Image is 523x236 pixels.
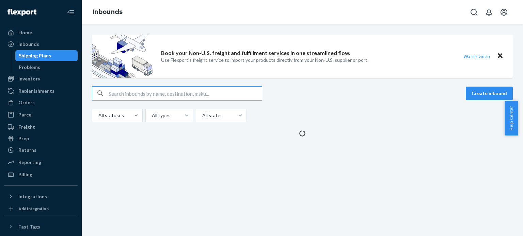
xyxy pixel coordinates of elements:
div: Integrations [18,193,47,200]
a: Problems [15,62,78,73]
input: All types [151,112,152,119]
div: Fast Tags [18,223,40,230]
a: Freight [4,122,78,132]
a: Add Integration [4,205,78,213]
div: Add Integration [18,206,49,212]
p: Use Flexport’s freight service to import your products directly from your Non-U.S. supplier or port. [161,57,368,63]
button: Close [496,51,505,61]
div: Parcel [18,111,33,118]
a: Inbounds [93,8,123,16]
a: Billing [4,169,78,180]
a: Inbounds [4,39,78,50]
div: Problems [19,64,40,71]
button: Open Search Box [467,5,481,19]
button: Help Center [505,101,518,135]
button: Watch video [459,51,494,61]
input: All states [202,112,202,119]
a: Home [4,27,78,38]
a: Inventory [4,73,78,84]
button: Open account menu [497,5,511,19]
a: Prep [4,133,78,144]
button: Create inbound [466,87,513,100]
button: Fast Tags [4,221,78,232]
a: Reporting [4,157,78,168]
button: Open notifications [482,5,496,19]
a: Shipping Plans [15,50,78,61]
div: Freight [18,124,35,130]
div: Reporting [18,159,41,166]
button: Integrations [4,191,78,202]
div: Inbounds [18,41,39,48]
div: Home [18,29,32,36]
div: Shipping Plans [19,52,51,59]
p: Book your Non-U.S. freight and fulfillment services in one streamlined flow. [161,49,350,57]
img: Flexport logo [7,9,36,16]
a: Returns [4,145,78,156]
a: Orders [4,97,78,108]
ol: breadcrumbs [87,2,128,22]
a: Replenishments [4,86,78,96]
div: Prep [18,135,29,142]
div: Replenishments [18,88,54,94]
a: Parcel [4,109,78,120]
button: Close Navigation [64,5,78,19]
div: Orders [18,99,35,106]
div: Returns [18,147,36,153]
input: Search inbounds by name, destination, msku... [109,87,262,100]
div: Billing [18,171,32,178]
div: Inventory [18,75,40,82]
